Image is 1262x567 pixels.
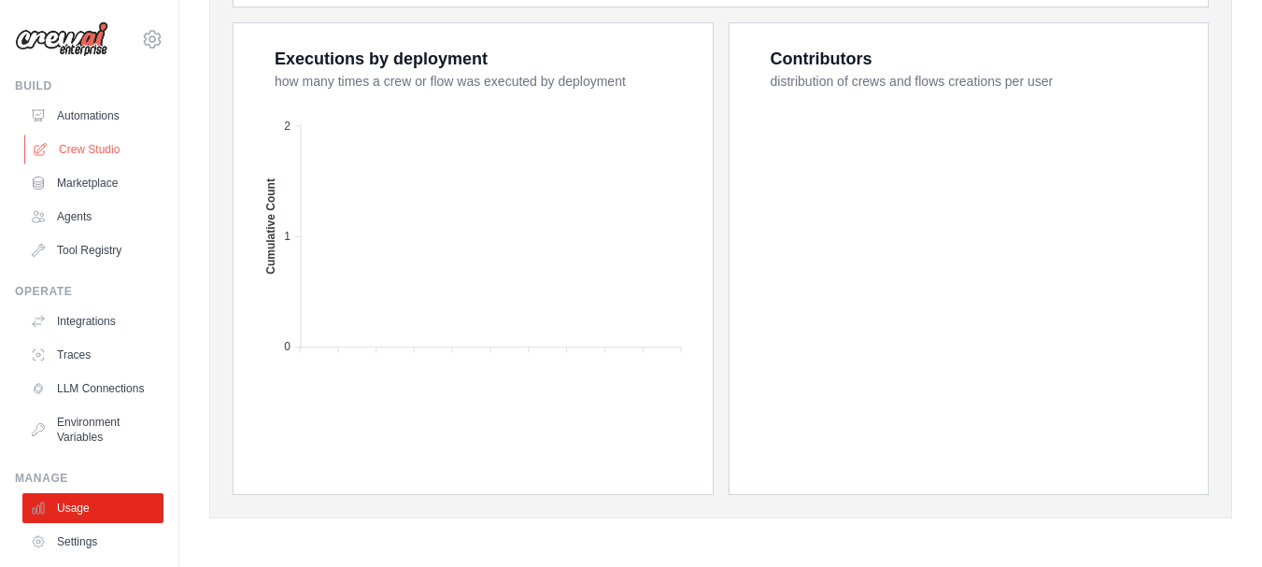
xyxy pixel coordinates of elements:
[771,72,1186,91] dt: distribution of crews and flows creations per user
[22,340,163,370] a: Traces
[284,230,291,243] tspan: 1
[15,21,108,57] img: Logo
[15,78,163,93] div: Build
[771,46,872,72] div: Contributors
[22,101,163,131] a: Automations
[22,493,163,523] a: Usage
[22,202,163,232] a: Agents
[22,407,163,452] a: Environment Variables
[284,340,291,353] tspan: 0
[22,168,163,198] a: Marketplace
[22,374,163,404] a: LLM Connections
[15,284,163,299] div: Operate
[24,135,165,164] a: Crew Studio
[22,306,163,336] a: Integrations
[22,527,163,557] a: Settings
[264,178,277,275] text: Cumulative Count
[15,471,163,486] div: Manage
[22,235,163,265] a: Tool Registry
[284,120,291,133] tspan: 2
[275,46,488,72] div: Executions by deployment
[275,72,690,91] dt: how many times a crew or flow was executed by deployment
